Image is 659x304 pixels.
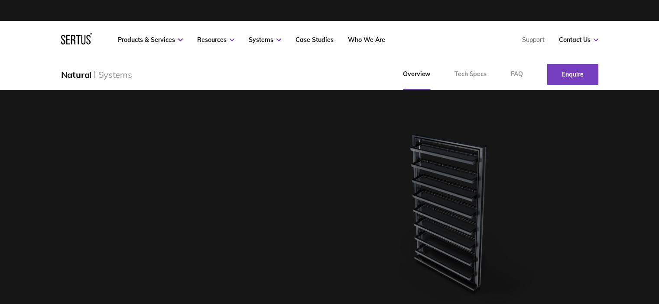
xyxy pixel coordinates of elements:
[197,36,234,44] a: Resources
[442,59,499,90] a: Tech Specs
[249,36,281,44] a: Systems
[547,64,598,85] a: Enquire
[559,36,598,44] a: Contact Us
[61,69,92,80] div: Natural
[295,36,334,44] a: Case Studies
[522,36,545,44] a: Support
[118,36,183,44] a: Products & Services
[98,69,132,80] div: Systems
[348,36,385,44] a: Who We Are
[499,59,535,90] a: FAQ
